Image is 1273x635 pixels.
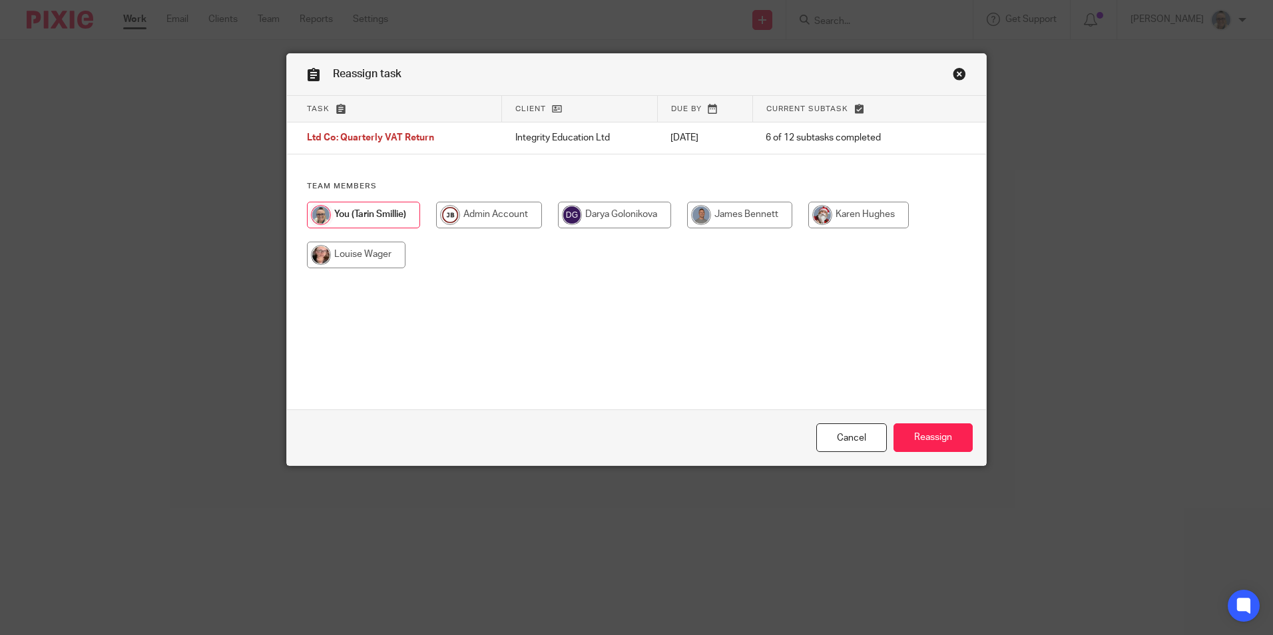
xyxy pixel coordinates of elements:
[670,131,739,144] p: [DATE]
[953,67,966,85] a: Close this dialog window
[671,105,702,112] span: Due by
[307,105,330,112] span: Task
[766,105,848,112] span: Current subtask
[515,105,546,112] span: Client
[515,131,644,144] p: Integrity Education Ltd
[893,423,973,452] input: Reassign
[816,423,887,452] a: Close this dialog window
[307,181,966,192] h4: Team members
[752,122,935,154] td: 6 of 12 subtasks completed
[333,69,401,79] span: Reassign task
[307,134,434,143] span: Ltd Co: Quarterly VAT Return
